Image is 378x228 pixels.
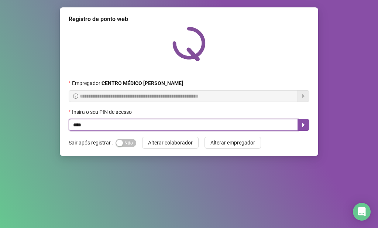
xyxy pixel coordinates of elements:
span: Alterar empregador [210,139,255,147]
div: Registro de ponto web [69,15,309,24]
span: Empregador : [72,79,183,87]
div: Open Intercom Messenger [353,203,371,221]
span: caret-right [300,122,306,128]
span: Alterar colaborador [148,139,193,147]
label: Insira o seu PIN de acesso [69,108,137,116]
label: Sair após registrar [69,137,116,149]
button: Alterar empregador [205,137,261,149]
span: info-circle [73,93,78,99]
strong: CENTRO MÉDICO [PERSON_NAME] [102,80,183,86]
button: Alterar colaborador [142,137,199,149]
img: QRPoint [172,27,206,61]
